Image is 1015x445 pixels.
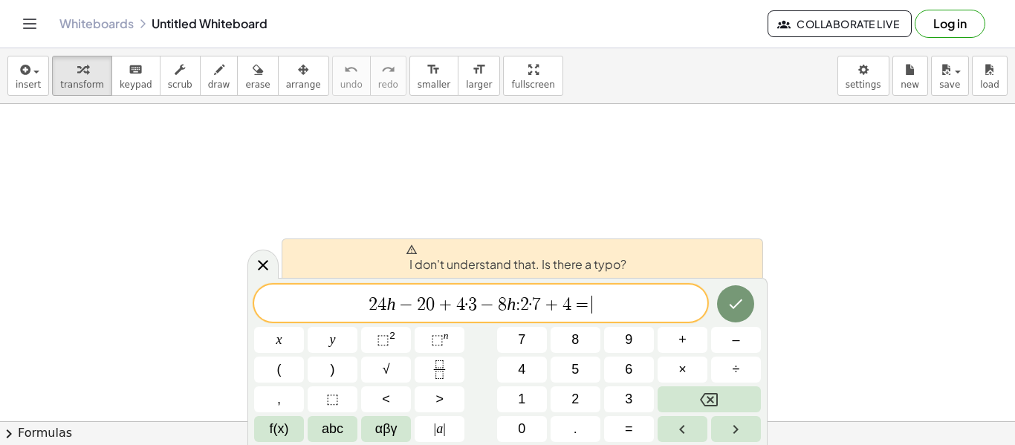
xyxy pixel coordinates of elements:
[443,421,446,436] span: |
[18,12,42,36] button: Toggle navigation
[571,389,579,409] span: 2
[7,56,49,96] button: insert
[503,56,562,96] button: fullscreen
[717,285,754,322] button: Done
[369,296,377,314] span: 2
[361,327,411,353] button: Squared
[395,296,417,314] span: −
[477,296,499,314] span: −
[332,56,371,96] button: undoundo
[604,416,654,442] button: Equals
[625,389,632,409] span: 3
[604,357,654,383] button: 6
[837,56,889,96] button: settings
[435,389,444,409] span: >
[415,327,464,353] button: Superscript
[270,419,289,439] span: f(x)
[497,357,547,383] button: 4
[254,416,304,442] button: Functions
[406,244,626,273] span: I don't understand that. Is there a typo?
[111,56,160,96] button: keyboardkeypad
[901,79,919,90] span: new
[444,330,449,341] sup: n
[604,327,654,353] button: 9
[532,296,541,314] span: 7
[278,56,329,96] button: arrange
[59,16,134,31] a: Whiteboards
[541,296,562,314] span: +
[434,421,437,436] span: |
[370,56,406,96] button: redoredo
[625,419,633,439] span: =
[382,389,390,409] span: <
[518,360,525,380] span: 4
[426,296,435,314] span: 0
[733,360,740,380] span: ÷
[520,296,529,314] span: 2
[468,296,477,314] span: 3
[308,327,357,353] button: y
[465,296,468,314] span: ·
[415,357,464,383] button: Fraction
[254,357,304,383] button: (
[245,79,270,90] span: erase
[497,386,547,412] button: 1
[915,10,985,38] button: Log in
[168,79,192,90] span: scrub
[780,17,899,30] span: Collaborate Live
[344,61,358,79] i: undo
[16,79,41,90] span: insert
[732,330,739,350] span: –
[330,330,336,350] span: y
[386,294,395,314] var: h
[574,419,577,439] span: .
[417,296,426,314] span: 2
[604,386,654,412] button: 3
[551,327,600,353] button: 8
[409,56,458,96] button: format_sizesmaller
[277,389,281,409] span: ,
[658,386,761,412] button: Backspace
[711,327,761,353] button: Minus
[120,79,152,90] span: keypad
[60,79,104,90] span: transform
[377,332,389,347] span: ⬚
[571,330,579,350] span: 8
[497,327,547,353] button: 7
[551,357,600,383] button: 5
[427,61,441,79] i: format_size
[415,386,464,412] button: Greater than
[277,360,282,380] span: (
[529,296,532,314] span: ·
[625,360,632,380] span: 6
[381,61,395,79] i: redo
[518,419,525,439] span: 0
[415,416,464,442] button: Absolute value
[435,296,456,314] span: +
[52,56,112,96] button: transform
[160,56,201,96] button: scrub
[308,386,357,412] button: Placeholder
[892,56,928,96] button: new
[846,79,881,90] span: settings
[551,386,600,412] button: 2
[286,79,321,90] span: arrange
[518,389,525,409] span: 1
[237,56,278,96] button: erase
[322,419,343,439] span: abc
[458,56,500,96] button: format_sizelarger
[200,56,239,96] button: draw
[571,360,579,380] span: 5
[361,386,411,412] button: Less than
[518,330,525,350] span: 7
[361,357,411,383] button: Square root
[308,357,357,383] button: )
[308,416,357,442] button: Alphabet
[129,61,143,79] i: keyboard
[472,61,486,79] i: format_size
[431,332,444,347] span: ⬚
[678,330,687,350] span: +
[507,294,516,314] var: h
[658,357,707,383] button: Times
